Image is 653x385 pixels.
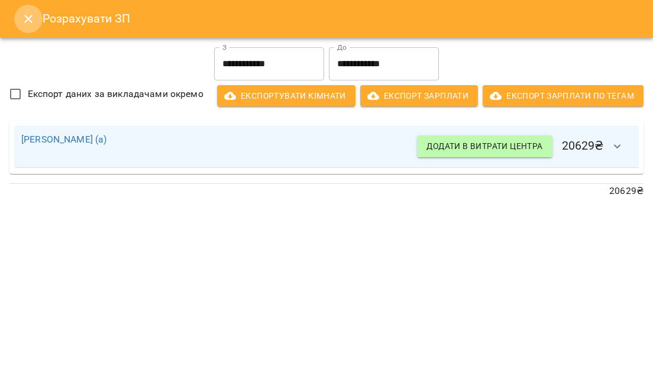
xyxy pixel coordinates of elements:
[21,134,107,145] a: [PERSON_NAME] (а)
[9,184,644,198] p: 20629 ₴
[227,89,346,103] span: Експортувати кімнати
[43,9,639,28] h6: Розрахувати ЗП
[28,87,203,101] span: Експорт даних за викладачами окремо
[417,132,632,161] h6: 20629 ₴
[492,89,634,103] span: Експорт Зарплати по тегам
[426,139,542,153] span: Додати в витрати центра
[14,5,43,33] button: Close
[360,85,478,106] button: Експорт Зарплати
[417,135,552,157] button: Додати в витрати центра
[217,85,355,106] button: Експортувати кімнати
[370,89,468,103] span: Експорт Зарплати
[483,85,644,106] button: Експорт Зарплати по тегам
